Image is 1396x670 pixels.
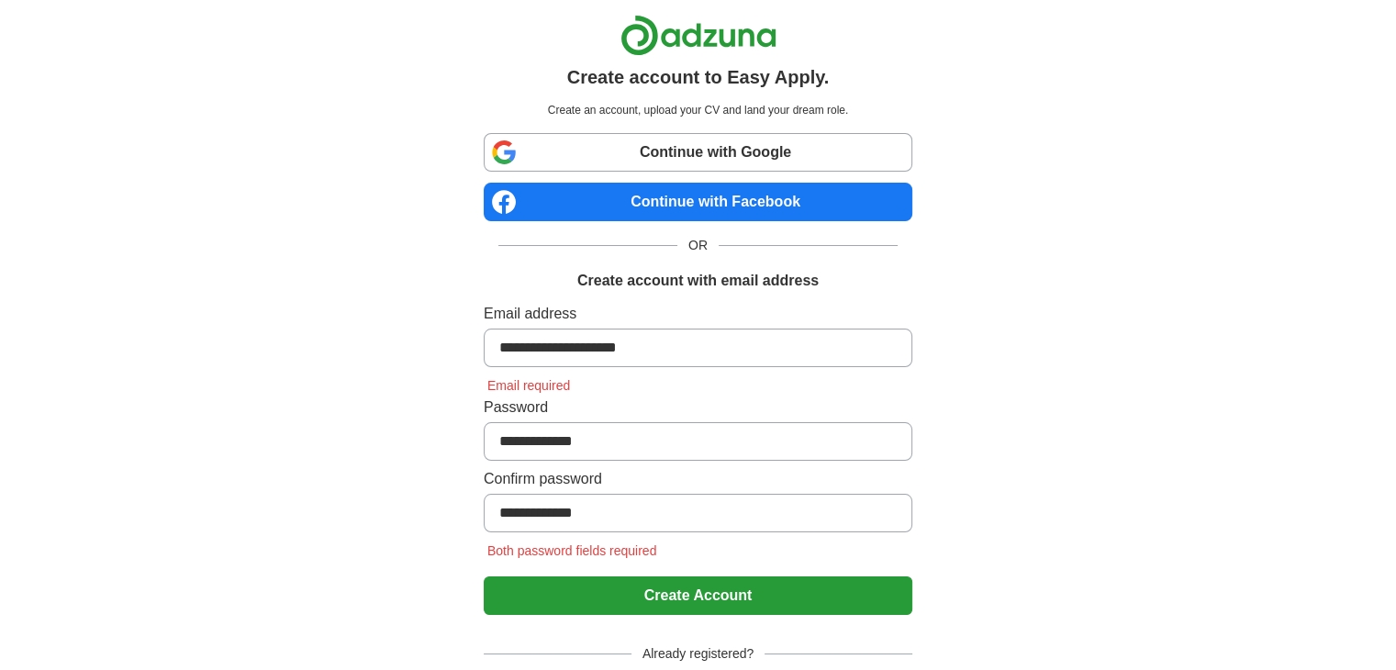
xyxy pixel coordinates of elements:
[484,183,912,221] a: Continue with Facebook
[484,576,912,615] button: Create Account
[631,644,765,664] span: Already registered?
[484,378,574,393] span: Email required
[484,396,912,419] label: Password
[484,133,912,172] a: Continue with Google
[484,468,912,490] label: Confirm password
[577,270,819,292] h1: Create account with email address
[567,63,830,91] h1: Create account to Easy Apply.
[487,102,909,118] p: Create an account, upload your CV and land your dream role.
[620,15,776,56] img: Adzuna logo
[484,303,912,325] label: Email address
[484,543,660,558] span: Both password fields required
[677,236,719,255] span: OR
